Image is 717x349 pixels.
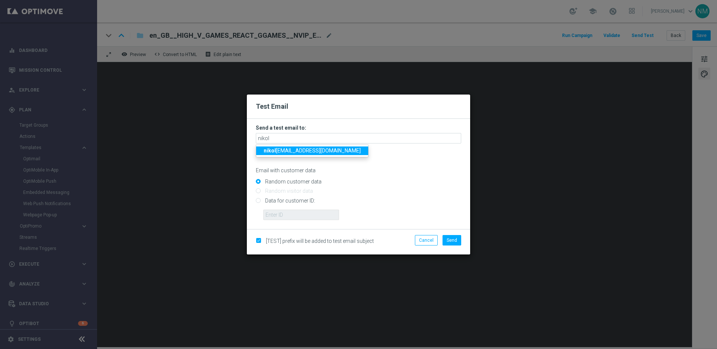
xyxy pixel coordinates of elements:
[263,178,322,185] label: Random customer data
[256,102,461,111] h2: Test Email
[266,238,374,244] span: [TEST] prefix will be added to test email subject
[256,167,461,174] p: Email with customer data
[256,146,368,155] a: nikol[EMAIL_ADDRESS][DOMAIN_NAME]
[264,148,276,154] strong: nikol
[443,235,461,245] button: Send
[263,210,339,220] input: Enter ID
[415,235,438,245] button: Cancel
[256,124,461,131] h3: Send a test email to:
[447,238,457,243] span: Send
[264,148,361,154] span: [EMAIL_ADDRESS][DOMAIN_NAME]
